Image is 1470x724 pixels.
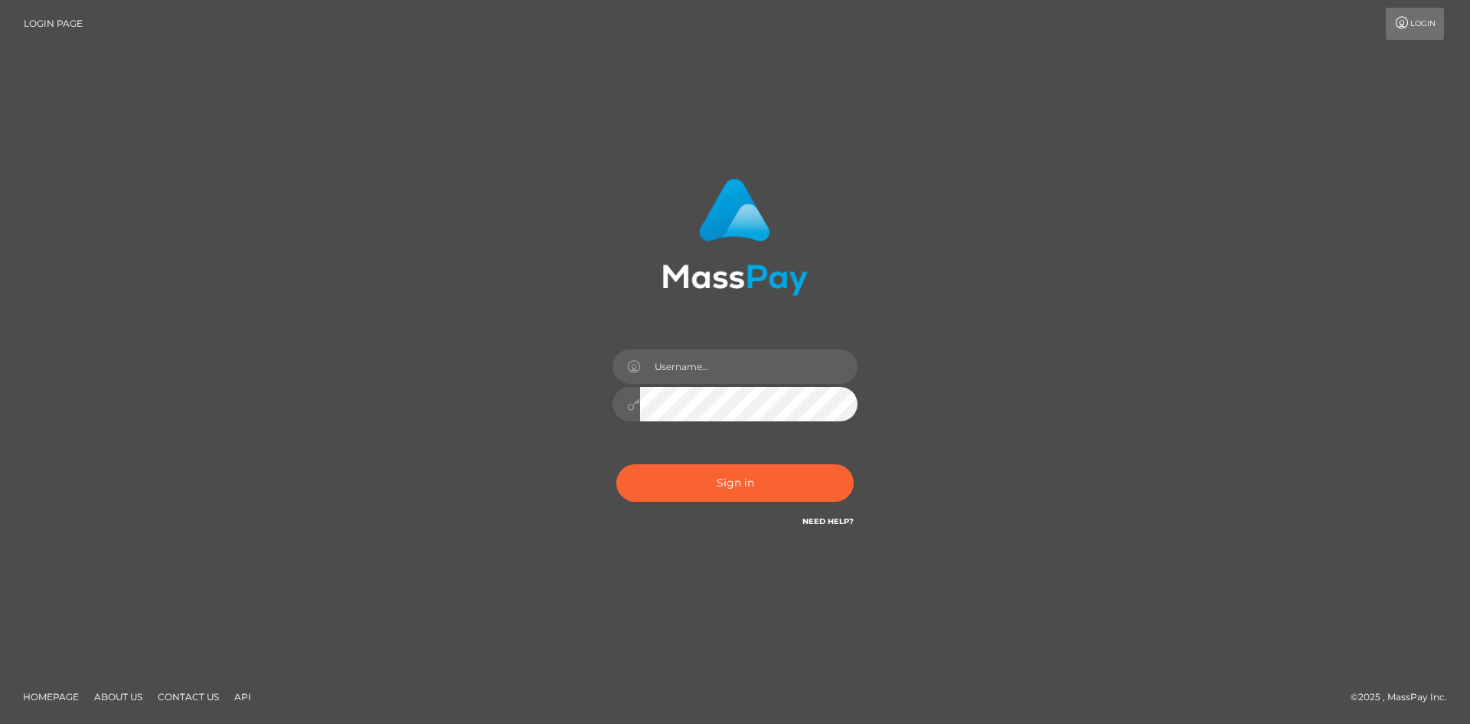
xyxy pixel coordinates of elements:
a: Contact Us [152,685,225,709]
img: MassPay Login [662,179,808,296]
input: Username... [640,349,857,384]
a: Login [1386,8,1444,40]
a: API [228,685,257,709]
div: © 2025 , MassPay Inc. [1351,689,1459,706]
a: Homepage [17,685,85,709]
a: About Us [88,685,149,709]
a: Need Help? [802,516,854,526]
button: Sign in [616,464,854,502]
a: Login Page [24,8,83,40]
